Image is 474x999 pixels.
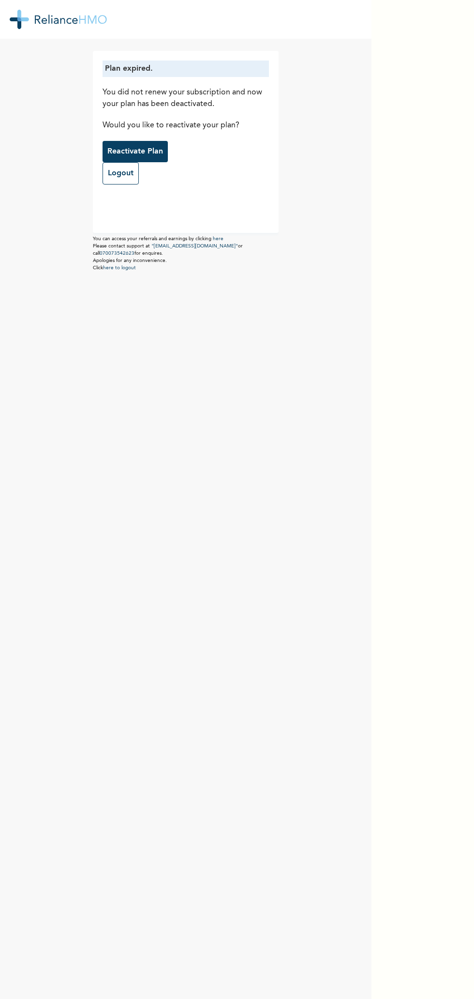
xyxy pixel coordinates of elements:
[107,146,163,157] p: Reactivate Plan
[10,10,107,29] img: RelianceHMO
[100,251,134,256] a: 070073542623
[213,236,223,241] a: here
[103,141,168,162] button: Reactivate Plan
[93,243,279,264] p: Please contact support at or call for enquires. Apologies for any inconvenience.
[103,265,136,270] a: here to logout
[93,264,279,272] p: Click
[105,63,267,75] p: Plan expired.
[151,244,238,248] a: "[EMAIL_ADDRESS][DOMAIN_NAME]"
[103,120,269,131] p: Would you like to reactivate your plan?
[103,162,139,184] a: Logout
[93,235,279,243] p: You can access your referrals and earnings by clicking
[103,87,269,110] p: You did not renew your subscription and now your plan has been deactivated.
